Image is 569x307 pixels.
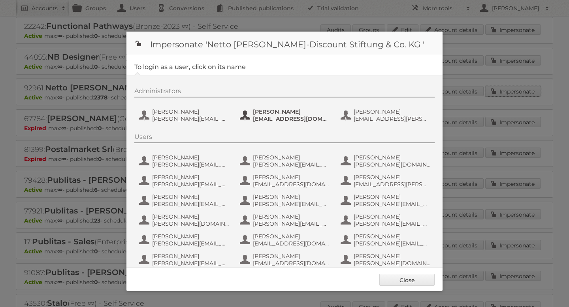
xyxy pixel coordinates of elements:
button: [PERSON_NAME] [EMAIL_ADDRESS][DOMAIN_NAME] [239,252,332,268]
span: [PERSON_NAME] [253,154,330,161]
button: [PERSON_NAME] [EMAIL_ADDRESS][PERSON_NAME][PERSON_NAME][DOMAIN_NAME] [340,173,433,189]
span: [EMAIL_ADDRESS][DOMAIN_NAME] [253,115,330,122]
span: [PERSON_NAME][EMAIL_ADDRESS][PERSON_NAME][DOMAIN_NAME] [354,220,430,227]
button: [PERSON_NAME] [PERSON_NAME][DOMAIN_NAME][EMAIL_ADDRESS][PERSON_NAME][DOMAIN_NAME] [340,252,433,268]
span: [EMAIL_ADDRESS][DOMAIN_NAME] [253,260,330,267]
button: [PERSON_NAME] [EMAIL_ADDRESS][DOMAIN_NAME] [239,173,332,189]
span: [PERSON_NAME][DOMAIN_NAME][EMAIL_ADDRESS][PERSON_NAME][PERSON_NAME][DOMAIN_NAME] [152,220,229,227]
button: [PERSON_NAME] [PERSON_NAME][EMAIL_ADDRESS][DOMAIN_NAME] [138,193,231,208]
span: [PERSON_NAME] [152,253,229,260]
button: [PERSON_NAME] [PERSON_NAME][DOMAIN_NAME][EMAIL_ADDRESS][PERSON_NAME][PERSON_NAME][DOMAIN_NAME] [340,153,433,169]
button: [PERSON_NAME] [PERSON_NAME][EMAIL_ADDRESS][PERSON_NAME][PERSON_NAME][DOMAIN_NAME] [239,193,332,208]
span: [PERSON_NAME] [253,193,330,200]
span: [PERSON_NAME] [253,108,330,115]
span: [PERSON_NAME][EMAIL_ADDRESS][PERSON_NAME][PERSON_NAME][DOMAIN_NAME] [253,220,330,227]
button: [PERSON_NAME] [PERSON_NAME][EMAIL_ADDRESS][PERSON_NAME][PERSON_NAME][DOMAIN_NAME] [340,193,433,208]
span: [PERSON_NAME][EMAIL_ADDRESS][DOMAIN_NAME] [152,161,229,168]
button: [PERSON_NAME] [PERSON_NAME][EMAIL_ADDRESS][PERSON_NAME][PERSON_NAME][DOMAIN_NAME] [239,212,332,228]
span: [PERSON_NAME] [152,174,229,181]
button: [PERSON_NAME] [PERSON_NAME][EMAIL_ADDRESS][PERSON_NAME][DOMAIN_NAME] [340,212,433,228]
span: [PERSON_NAME][EMAIL_ADDRESS][PERSON_NAME][PERSON_NAME][DOMAIN_NAME] [253,161,330,168]
a: Close [379,274,435,286]
span: [PERSON_NAME] [253,213,330,220]
button: [PERSON_NAME] [EMAIL_ADDRESS][DOMAIN_NAME] [239,232,332,248]
span: [PERSON_NAME][EMAIL_ADDRESS][PERSON_NAME][PERSON_NAME][DOMAIN_NAME] [253,200,330,208]
span: [PERSON_NAME] [152,233,229,240]
span: [PERSON_NAME] [253,233,330,240]
div: Administrators [134,87,435,97]
span: [PERSON_NAME] [354,193,430,200]
span: [PERSON_NAME][DOMAIN_NAME][EMAIL_ADDRESS][PERSON_NAME][PERSON_NAME][DOMAIN_NAME] [354,161,430,168]
span: [PERSON_NAME] [152,154,229,161]
span: [EMAIL_ADDRESS][DOMAIN_NAME] [253,181,330,188]
button: [PERSON_NAME] [EMAIL_ADDRESS][DOMAIN_NAME] [239,107,332,123]
span: [PERSON_NAME][EMAIL_ADDRESS][PERSON_NAME][PERSON_NAME][DOMAIN_NAME] [354,200,430,208]
span: [EMAIL_ADDRESS][PERSON_NAME][PERSON_NAME][DOMAIN_NAME] [354,181,430,188]
span: [PERSON_NAME] [354,154,430,161]
span: [PERSON_NAME][EMAIL_ADDRESS][PERSON_NAME][PERSON_NAME][DOMAIN_NAME] [152,260,229,267]
span: [EMAIL_ADDRESS][DOMAIN_NAME] [253,240,330,247]
span: [PERSON_NAME] [354,174,430,181]
button: [PERSON_NAME] [PERSON_NAME][EMAIL_ADDRESS][DOMAIN_NAME] [138,153,231,169]
span: [EMAIL_ADDRESS][PERSON_NAME][PERSON_NAME][DOMAIN_NAME] [354,115,430,122]
button: [PERSON_NAME] [EMAIL_ADDRESS][PERSON_NAME][PERSON_NAME][DOMAIN_NAME] [340,107,433,123]
span: [PERSON_NAME] [152,108,229,115]
span: [PERSON_NAME][EMAIL_ADDRESS][PERSON_NAME][PERSON_NAME][DOMAIN_NAME] [152,240,229,247]
span: [PERSON_NAME] [152,213,229,220]
button: [PERSON_NAME] [PERSON_NAME][EMAIL_ADDRESS][PERSON_NAME][PERSON_NAME][DOMAIN_NAME] [138,252,231,268]
button: [PERSON_NAME] [PERSON_NAME][EMAIL_ADDRESS][DOMAIN_NAME] [340,232,433,248]
button: [PERSON_NAME] [PERSON_NAME][DOMAIN_NAME][EMAIL_ADDRESS][PERSON_NAME][PERSON_NAME][DOMAIN_NAME] [138,212,231,228]
legend: To login as a user, click on its name [134,63,246,71]
span: [PERSON_NAME][EMAIL_ADDRESS][DOMAIN_NAME] [152,200,229,208]
span: [PERSON_NAME][EMAIL_ADDRESS][PERSON_NAME][DOMAIN_NAME] [152,181,229,188]
button: [PERSON_NAME] [PERSON_NAME][EMAIL_ADDRESS][PERSON_NAME][DOMAIN_NAME] [138,173,231,189]
span: [PERSON_NAME] [253,174,330,181]
button: [PERSON_NAME] [PERSON_NAME][EMAIL_ADDRESS][PERSON_NAME][PERSON_NAME][DOMAIN_NAME] [138,232,231,248]
button: [PERSON_NAME] [PERSON_NAME][EMAIL_ADDRESS][PERSON_NAME][PERSON_NAME][DOMAIN_NAME] [239,153,332,169]
span: [PERSON_NAME] [152,193,229,200]
span: [PERSON_NAME] [354,213,430,220]
h1: Impersonate 'Netto [PERSON_NAME]-Discount Stiftung & Co. KG ' [126,32,443,55]
span: [PERSON_NAME] [354,233,430,240]
span: [PERSON_NAME][DOMAIN_NAME][EMAIL_ADDRESS][PERSON_NAME][DOMAIN_NAME] [354,260,430,267]
span: [PERSON_NAME][EMAIL_ADDRESS][PERSON_NAME][DOMAIN_NAME] [152,115,229,122]
span: [PERSON_NAME][EMAIL_ADDRESS][DOMAIN_NAME] [354,240,430,247]
span: [PERSON_NAME] [354,253,430,260]
span: [PERSON_NAME] [253,253,330,260]
span: [PERSON_NAME] [354,108,430,115]
button: [PERSON_NAME] [PERSON_NAME][EMAIL_ADDRESS][PERSON_NAME][DOMAIN_NAME] [138,107,231,123]
div: Users [134,133,435,143]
